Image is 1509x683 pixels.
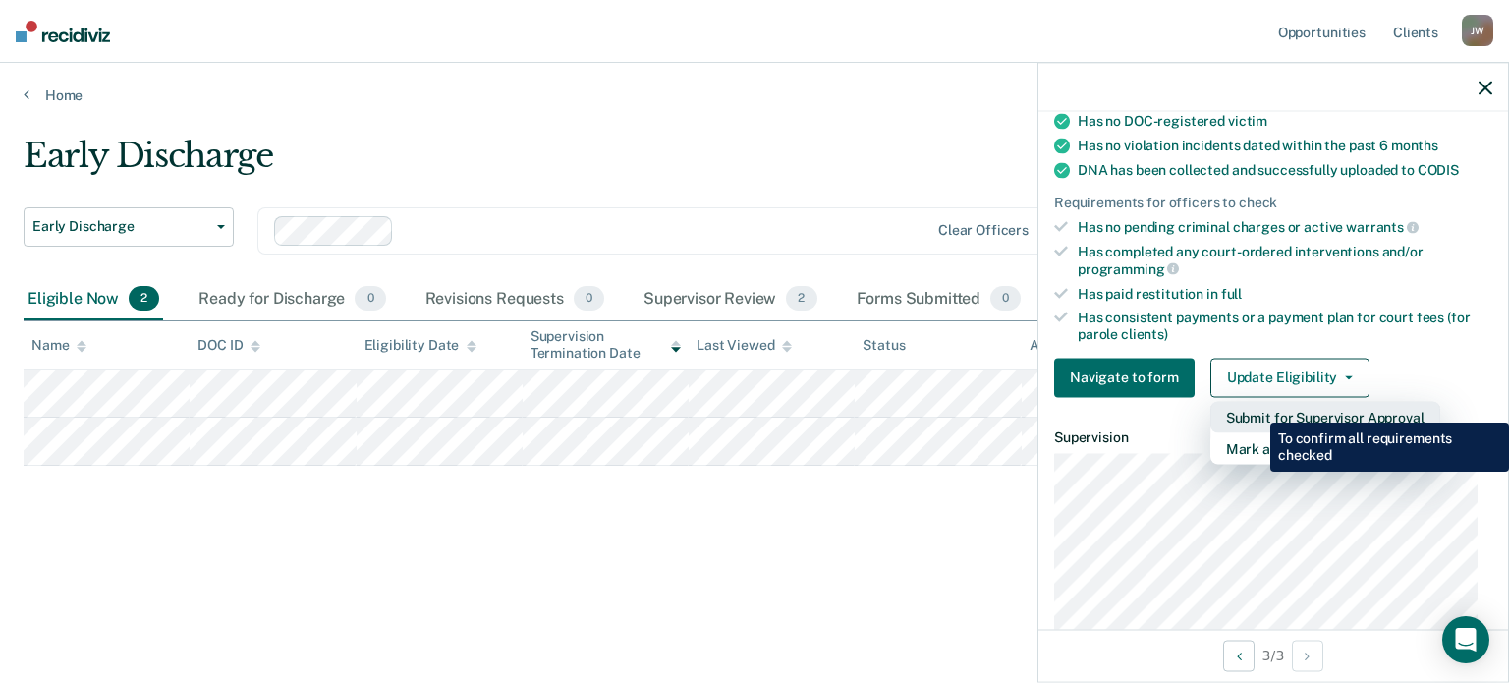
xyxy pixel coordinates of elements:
[1054,358,1195,397] button: Navigate to form
[31,337,86,354] div: Name
[1078,244,1492,277] div: Has completed any court-ordered interventions and/or
[1292,640,1323,671] button: Next Opportunity
[1121,326,1168,342] span: clients)
[1054,358,1202,397] a: Navigate to form link
[1210,401,1440,432] button: Submit for Supervisor Approval
[1078,218,1492,236] div: Has no pending criminal charges or active
[24,86,1485,104] a: Home
[1078,112,1492,129] div: Has no DOC-registered
[16,21,110,42] img: Recidiviz
[990,286,1021,312] span: 0
[574,286,604,312] span: 0
[531,328,681,362] div: Supervision Termination Date
[1038,629,1508,681] div: 3 / 3
[24,136,1155,192] div: Early Discharge
[364,337,477,354] div: Eligibility Date
[1346,219,1419,235] span: warrants
[697,337,792,354] div: Last Viewed
[1442,616,1489,663] div: Open Intercom Messenger
[129,286,159,312] span: 2
[1078,285,1492,302] div: Has paid restitution in
[1054,194,1492,210] div: Requirements for officers to check
[1078,310,1492,343] div: Has consistent payments or a payment plan for court fees (for parole
[1078,260,1179,276] span: programming
[355,286,385,312] span: 0
[1210,358,1369,397] button: Update Eligibility
[863,337,905,354] div: Status
[197,337,260,354] div: DOC ID
[786,286,816,312] span: 2
[1223,640,1255,671] button: Previous Opportunity
[1210,432,1440,464] button: Mark as Ineligible
[1221,285,1242,301] span: full
[32,218,209,235] span: Early Discharge
[1391,137,1438,152] span: months
[1078,137,1492,153] div: Has no violation incidents dated within the past 6
[1078,161,1492,178] div: DNA has been collected and successfully uploaded to
[24,278,163,321] div: Eligible Now
[1228,112,1267,128] span: victim
[853,278,1026,321] div: Forms Submitted
[640,278,821,321] div: Supervisor Review
[195,278,389,321] div: Ready for Discharge
[1030,337,1122,354] div: Assigned to
[1418,161,1459,177] span: CODIS
[1054,428,1492,445] dt: Supervision
[421,278,608,321] div: Revisions Requests
[1462,15,1493,46] div: J W
[938,222,1029,239] div: Clear officers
